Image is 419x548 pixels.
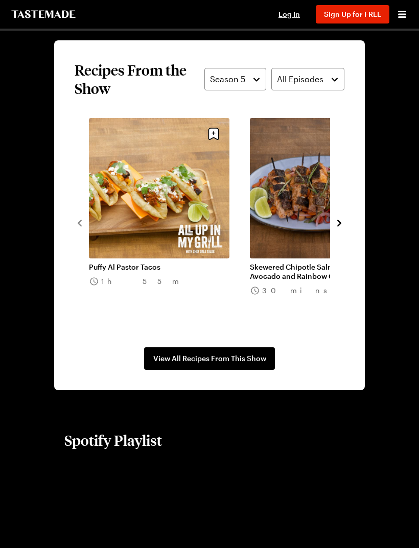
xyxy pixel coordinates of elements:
[269,9,310,19] button: Log In
[316,5,389,23] button: Sign Up for FREE
[89,118,250,327] div: 1 / 21
[153,353,266,364] span: View All Recipes From This Show
[395,8,409,21] button: Open menu
[204,124,223,144] button: Save recipe
[75,61,204,98] h2: Recipes From the Show
[89,263,229,272] a: Puffy Al Pastor Tacos
[250,118,411,327] div: 2 / 21
[271,68,344,90] button: All Episodes
[278,10,300,18] span: Log In
[204,68,266,90] button: Season 5
[250,263,390,281] a: Skewered Chipotle Salmon with Crushed Avocado and Rainbow Carrot Escabeche
[64,431,162,449] h2: Spotify Playlist
[334,216,344,228] button: navigate to next item
[75,216,85,228] button: navigate to previous item
[144,347,275,370] a: View All Recipes From This Show
[210,73,245,85] span: Season 5
[277,73,323,85] span: All Episodes
[324,10,381,18] span: Sign Up for FREE
[10,10,77,18] a: To Tastemade Home Page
